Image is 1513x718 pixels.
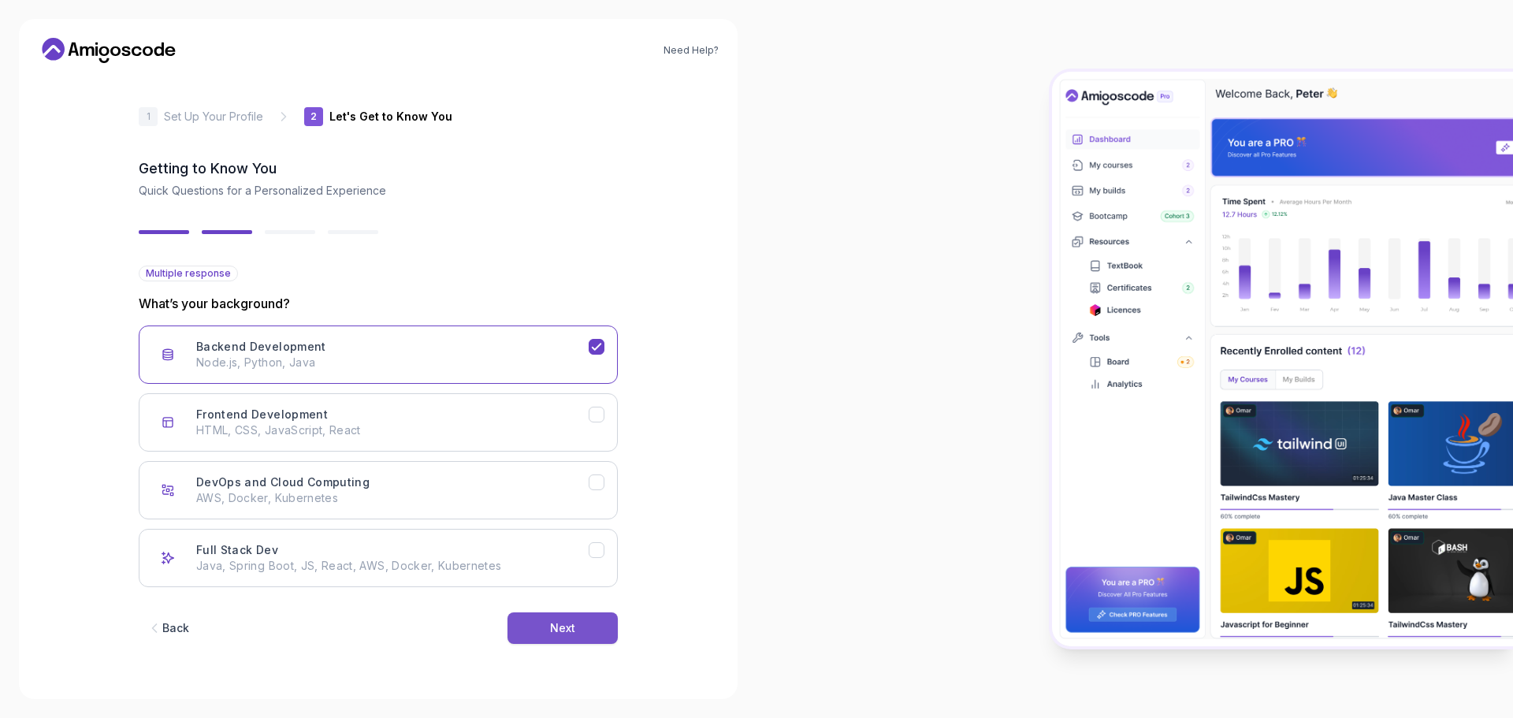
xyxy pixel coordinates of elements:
p: Set Up Your Profile [164,109,263,125]
p: HTML, CSS, JavaScript, React [196,422,589,438]
p: 1 [147,112,151,121]
h3: Full Stack Dev [196,542,278,558]
h3: DevOps and Cloud Computing [196,474,370,490]
button: Backend Development [139,326,618,384]
button: Next [507,612,618,644]
h3: Backend Development [196,339,326,355]
p: What’s your background? [139,294,618,313]
button: Full Stack Dev [139,529,618,587]
img: Amigoscode Dashboard [1052,72,1513,646]
p: Java, Spring Boot, JS, React, AWS, Docker, Kubernetes [196,558,589,574]
p: Node.js, Python, Java [196,355,589,370]
p: AWS, Docker, Kubernetes [196,490,589,506]
p: Let's Get to Know You [329,109,452,125]
div: Next [550,620,575,636]
p: 2 [310,112,317,121]
h3: Frontend Development [196,407,328,422]
p: Quick Questions for a Personalized Experience [139,183,618,199]
button: DevOps and Cloud Computing [139,461,618,519]
h2: Getting to Know You [139,158,618,180]
button: Frontend Development [139,393,618,452]
a: Need Help? [664,44,719,57]
span: Multiple response [146,267,231,280]
div: Back [162,620,189,636]
a: Home link [38,38,180,63]
button: Back [139,612,197,644]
